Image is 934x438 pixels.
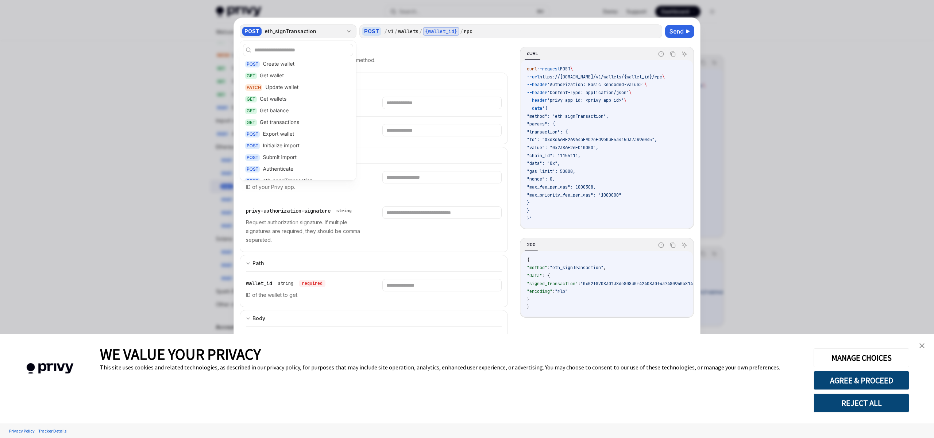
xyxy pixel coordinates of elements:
button: MANAGE CHOICES [814,348,909,367]
div: Get wallets [260,96,286,103]
div: This site uses cookies and related technologies, as described in our privacy policy, for purposes... [100,364,803,371]
a: close banner [915,338,929,353]
div: POST [245,143,260,149]
a: POSTInitialize import [243,140,353,152]
div: eth_sendTransaction [263,177,313,185]
span: "value": "0x2386F26FC10000", [527,145,598,151]
button: expand input section [240,310,508,326]
span: "max_fee_per_gas": 1000308, [527,184,596,190]
span: Send [669,27,684,36]
span: \ [629,90,632,96]
div: POST [362,27,381,36]
div: POST [242,27,262,36]
div: 200 [525,240,538,249]
p: Request authorization signature. If multiple signatures are required, they should be comma separa... [246,218,365,244]
span: "data": "0x", [527,160,560,166]
span: "method": "eth_signTransaction", [527,113,609,119]
div: cURL [525,49,540,58]
span: \ [570,66,573,72]
span: : [552,288,555,294]
a: GETGet transactions [243,117,353,128]
button: expand input section [240,255,508,271]
span: "transaction": { [527,129,568,135]
div: POST [245,154,260,161]
span: --header [527,90,547,96]
a: Tracker Details [36,425,68,437]
span: WE VALUE YOUR PRIVACY [100,345,261,364]
button: expand input section [240,73,508,89]
span: { [527,257,529,263]
button: Report incorrect code [656,240,666,250]
div: wallets [398,28,418,35]
span: --header [527,82,547,88]
span: \ [662,74,665,80]
div: GET [245,119,257,126]
a: POSTExport wallet [243,128,353,140]
span: "rlp" [555,288,568,294]
span: } [527,200,529,206]
span: 'Authorization: Basic <encoded-value>' [547,82,644,88]
span: '{ [542,105,547,111]
span: "to": "0xd8dA6BF26964aF9D7eEd9e03E53415D37aA96045", [527,137,657,143]
span: }' [527,216,532,221]
div: / [394,28,397,35]
div: Get transactions [260,119,299,126]
img: close banner [919,343,925,348]
span: 'privy-app-id: <privy-app-id>' [547,97,624,103]
span: POST [560,66,570,72]
div: GET [245,96,257,102]
div: GET [245,73,257,79]
a: PATCHUpdate wallet [243,82,353,93]
div: Export wallet [263,131,294,138]
span: wallet_id [246,280,272,287]
span: 'Content-Type: application/json' [547,90,629,96]
button: Copy the contents from the code block [668,49,678,59]
div: Body [252,314,265,323]
button: REJECT ALL [814,394,909,412]
div: Get balance [260,107,289,115]
div: required [299,280,325,287]
div: PATCH [245,84,262,91]
span: --header [527,97,547,103]
span: --url [527,74,540,80]
button: Report incorrect code [656,49,666,59]
span: "chain_id": 11155111, [527,153,580,159]
a: Privacy Policy [7,425,36,437]
span: "params": { [527,121,555,127]
span: : [578,281,580,287]
div: / [384,28,387,35]
div: Path [252,259,264,268]
span: --request [537,66,560,72]
span: \ [644,82,647,88]
div: Create wallet [263,61,294,68]
a: POSTeth_sendTransaction [243,175,353,187]
button: Send [665,25,694,38]
div: / [419,28,422,35]
span: curl [527,66,537,72]
span: "encoding" [527,288,552,294]
button: Ask AI [680,240,689,250]
a: GETGet balance [243,105,353,117]
a: GETGet wallets [243,93,353,105]
span: "max_priority_fee_per_gas": "1000000" [527,192,621,198]
div: privy-authorization-signature [246,206,355,215]
div: POST [245,178,260,184]
span: "gas_limit": 50000, [527,168,575,174]
div: POST [245,61,260,67]
a: GETGet wallet [243,70,353,82]
div: Update wallet [265,84,298,91]
span: , [603,265,606,271]
img: company logo [11,353,89,384]
div: GET [245,108,257,114]
span: } [527,304,529,310]
span: privy-authorization-signature [246,208,331,214]
span: "eth_signTransaction" [550,265,603,271]
div: v1 [388,28,394,35]
div: Get wallet [260,72,284,80]
span: "data" [527,273,542,279]
span: } [527,208,529,214]
span: "method" [527,265,547,271]
span: https://[DOMAIN_NAME]/v1/wallets/{wallet_id}/rpc [540,74,662,80]
span: --data [527,105,542,111]
a: POSTSubmit import [243,152,353,163]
